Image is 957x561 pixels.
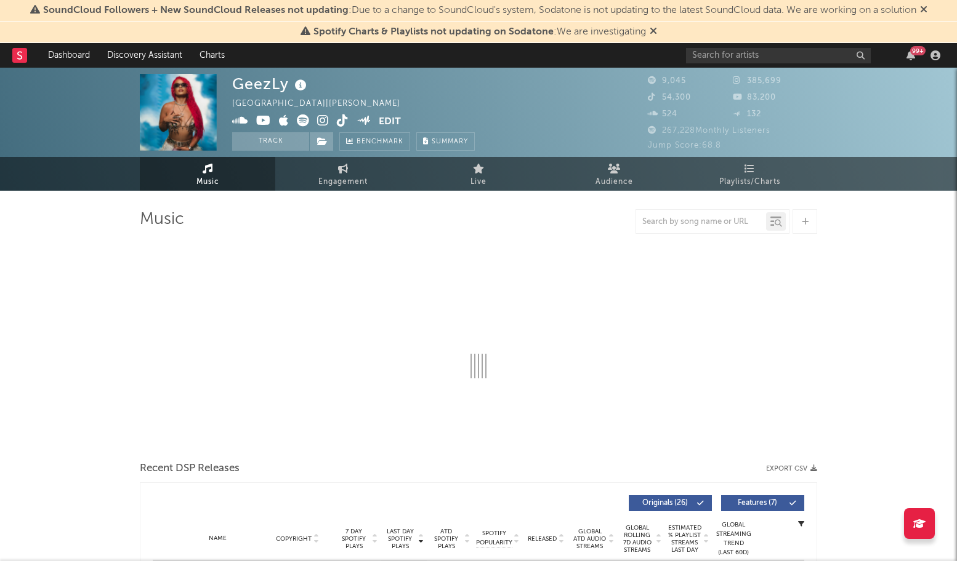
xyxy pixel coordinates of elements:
button: 99+ [907,50,915,60]
button: Track [232,132,309,151]
span: Playlists/Charts [719,175,780,189]
div: [GEOGRAPHIC_DATA] | [PERSON_NAME] [232,97,414,111]
a: Benchmark [339,132,410,151]
span: Global ATD Audio Streams [573,528,607,550]
input: Search by song name or URL [636,217,766,227]
div: Global Streaming Trend (Last 60D) [715,520,752,557]
div: Name [177,534,258,543]
span: Music [196,175,219,189]
button: Export CSV [766,465,817,472]
span: 132 [733,110,761,118]
span: Engagement [318,175,368,189]
span: Recent DSP Releases [140,461,240,476]
span: 9,045 [648,77,686,85]
span: Jump Score: 68.8 [648,141,721,149]
span: Global Rolling 7D Audio Streams [620,524,654,554]
a: Discovery Assistant [99,43,191,68]
span: Summary [432,138,468,145]
span: 83,200 [733,94,776,101]
input: Search for artists [686,48,871,63]
a: Live [411,157,546,191]
span: Released [528,535,557,543]
span: Spotify Popularity [476,529,512,547]
span: Dismiss [920,6,927,15]
span: Copyright [276,535,312,543]
span: ATD Spotify Plays [430,528,462,550]
span: SoundCloud Followers + New SoundCloud Releases not updating [43,6,349,15]
button: Features(7) [721,495,804,511]
div: 99 + [910,46,926,55]
span: Benchmark [357,135,403,149]
span: Audience [596,175,633,189]
span: Dismiss [650,27,657,37]
button: Originals(26) [629,495,712,511]
a: Dashboard [39,43,99,68]
span: : Due to a change to SoundCloud's system, Sodatone is not updating to the latest SoundCloud data.... [43,6,916,15]
button: Edit [379,114,401,130]
a: Engagement [275,157,411,191]
span: : We are investigating [313,27,646,37]
a: Playlists/Charts [682,157,817,191]
span: 7 Day Spotify Plays [337,528,370,550]
a: Music [140,157,275,191]
span: Live [470,175,487,189]
span: Estimated % Playlist Streams Last Day [668,524,701,554]
span: Features ( 7 ) [729,499,786,507]
span: 267,228 Monthly Listeners [648,127,770,135]
span: 385,699 [733,77,781,85]
span: Last Day Spotify Plays [384,528,416,550]
span: 54,300 [648,94,691,101]
div: GeezLy [232,74,310,94]
span: Originals ( 26 ) [637,499,693,507]
button: Summary [416,132,475,151]
span: 524 [648,110,677,118]
a: Audience [546,157,682,191]
a: Charts [191,43,233,68]
span: Spotify Charts & Playlists not updating on Sodatone [313,27,554,37]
